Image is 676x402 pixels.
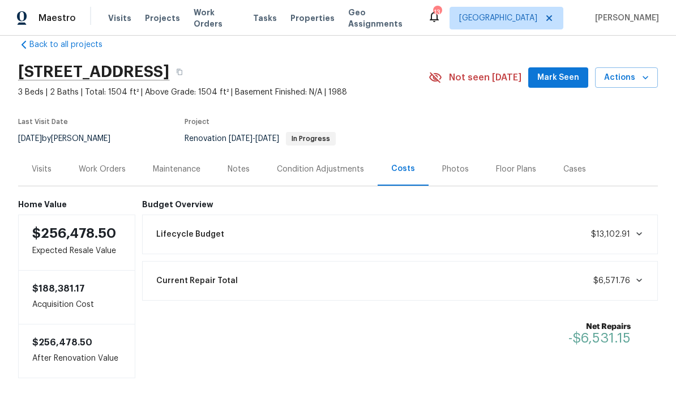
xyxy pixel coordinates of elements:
b: Net Repairs [568,321,631,332]
span: Renovation [185,135,336,143]
span: 3 Beds | 2 Baths | Total: 1504 ft² | Above Grade: 1504 ft² | Basement Finished: N/A | 1988 [18,87,429,98]
span: Current Repair Total [156,275,238,286]
span: [GEOGRAPHIC_DATA] [459,12,537,24]
span: Tasks [253,14,277,22]
button: Mark Seen [528,67,588,88]
span: [PERSON_NAME] [591,12,659,24]
div: Costs [391,163,415,174]
div: by [PERSON_NAME] [18,132,124,146]
span: Not seen [DATE] [449,72,521,83]
span: Geo Assignments [348,7,414,29]
span: $256,478.50 [32,226,116,240]
span: [DATE] [255,135,279,143]
span: Visits [108,12,131,24]
h6: Budget Overview [142,200,658,209]
span: Mark Seen [537,71,579,85]
span: [DATE] [18,135,42,143]
div: Visits [32,164,52,175]
div: Floor Plans [496,164,536,175]
span: Project [185,118,209,125]
span: Maestro [38,12,76,24]
div: Photos [442,164,469,175]
button: Actions [595,67,658,88]
div: Maintenance [153,164,200,175]
div: Condition Adjustments [277,164,364,175]
span: Projects [145,12,180,24]
span: [DATE] [229,135,253,143]
span: -$6,531.15 [568,331,631,345]
div: Work Orders [79,164,126,175]
div: Expected Resale Value [18,215,135,271]
span: $13,102.91 [591,230,630,238]
div: Acquisition Cost [18,271,135,324]
span: - [229,135,279,143]
h6: Home Value [18,200,135,209]
span: Lifecycle Budget [156,229,224,240]
span: Properties [290,12,335,24]
div: Notes [228,164,250,175]
div: Cases [563,164,586,175]
button: Copy Address [169,62,190,82]
span: Actions [604,71,649,85]
div: After Renovation Value [18,324,135,378]
span: $188,381.17 [32,284,85,293]
span: $6,571.76 [593,277,630,285]
span: $256,478.50 [32,338,92,347]
div: 13 [433,7,441,18]
span: Work Orders [194,7,239,29]
span: In Progress [287,135,335,142]
a: Back to all projects [18,39,127,50]
span: Last Visit Date [18,118,68,125]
